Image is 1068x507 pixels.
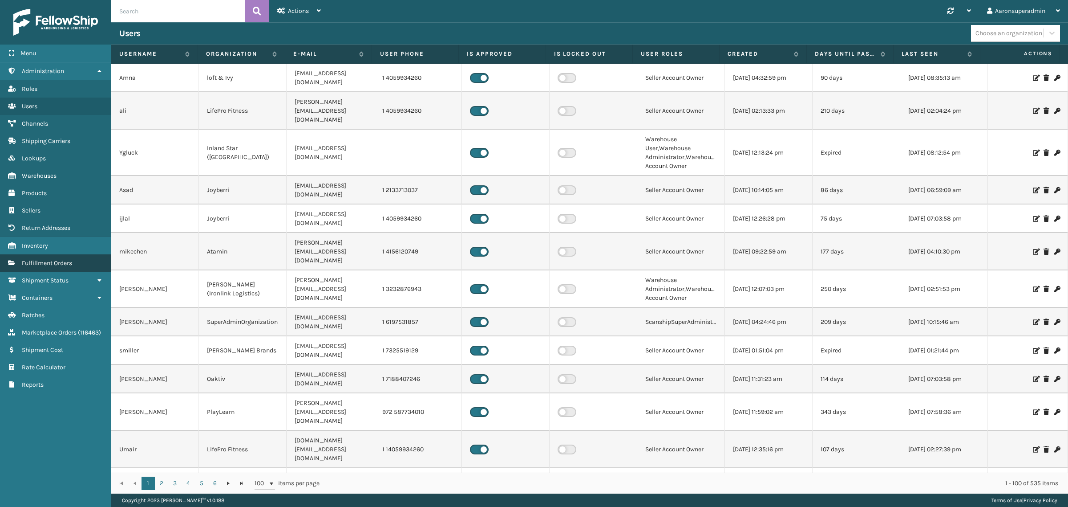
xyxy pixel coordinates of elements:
[142,477,155,490] a: 1
[725,365,813,393] td: [DATE] 11:31:23 am
[22,277,69,284] span: Shipment Status
[22,259,72,267] span: Fulfillment Orders
[1054,187,1060,193] i: Change Password
[467,50,537,58] label: Is Approved
[78,329,101,336] span: ( 116463 )
[374,270,462,308] td: 1 3232876943
[637,336,725,365] td: Seller Account Owner
[222,477,235,490] a: Go to the next page
[637,393,725,431] td: Seller Account Owner
[111,176,199,204] td: Asad
[900,308,988,336] td: [DATE] 10:15:46 am
[900,64,988,92] td: [DATE] 08:35:13 am
[111,468,199,497] td: ijlal
[813,233,900,270] td: 177 days
[813,336,900,365] td: Expired
[902,50,963,58] label: Last Seen
[374,468,462,497] td: 1 4059934260
[1044,75,1049,81] i: Delete
[22,294,53,302] span: Containers
[637,176,725,204] td: Seller Account Owner
[22,381,44,388] span: Reports
[1054,319,1060,325] i: Change Password
[199,336,287,365] td: [PERSON_NAME] Brands
[206,50,267,58] label: Organization
[637,204,725,233] td: Seller Account Owner
[1033,187,1038,193] i: Edit
[111,308,199,336] td: [PERSON_NAME]
[293,50,355,58] label: E-mail
[111,130,199,176] td: Ygluck
[1054,75,1060,81] i: Change Password
[199,64,287,92] td: loft & Ivy
[155,477,168,490] a: 2
[374,365,462,393] td: 1 7188407246
[813,365,900,393] td: 114 days
[900,92,988,130] td: [DATE] 02:04:24 pm
[199,431,287,468] td: LifePro Fitness
[22,189,47,197] span: Products
[287,393,374,431] td: [PERSON_NAME][EMAIL_ADDRESS][DOMAIN_NAME]
[1054,216,1060,222] i: Change Password
[1044,319,1049,325] i: Delete
[1033,376,1038,382] i: Edit
[1054,376,1060,382] i: Change Password
[813,468,900,497] td: 75 days
[900,336,988,365] td: [DATE] 01:21:44 pm
[725,130,813,176] td: [DATE] 12:13:24 pm
[22,346,63,354] span: Shipment Cost
[22,155,46,162] span: Lookups
[374,336,462,365] td: 1 7325519129
[111,270,199,308] td: [PERSON_NAME]
[728,50,789,58] label: Created
[22,102,37,110] span: Users
[554,50,624,58] label: Is Locked Out
[725,468,813,497] td: [DATE] 12:25:40 pm
[813,308,900,336] td: 209 days
[1054,348,1060,354] i: Change Password
[111,431,199,468] td: Umair
[900,431,988,468] td: [DATE] 02:27:39 pm
[637,365,725,393] td: Seller Account Owner
[374,176,462,204] td: 1 2133713037
[1044,376,1049,382] i: Delete
[111,393,199,431] td: [PERSON_NAME]
[332,479,1058,488] div: 1 - 100 of 535 items
[238,480,245,487] span: Go to the last page
[1054,409,1060,415] i: Change Password
[725,393,813,431] td: [DATE] 11:59:02 am
[641,50,711,58] label: User Roles
[374,393,462,431] td: 972 587734010
[288,7,309,15] span: Actions
[22,224,70,232] span: Return Addresses
[199,233,287,270] td: Atamin
[1044,348,1049,354] i: Delete
[111,92,199,130] td: ali
[199,468,287,497] td: LifePro Fitness
[1044,446,1049,453] i: Delete
[1054,286,1060,292] i: Change Password
[813,431,900,468] td: 107 days
[813,393,900,431] td: 343 days
[1044,150,1049,156] i: Delete
[637,92,725,130] td: Seller Account Owner
[199,308,287,336] td: SuperAdminOrganization
[1044,108,1049,114] i: Delete
[199,176,287,204] td: Joyberri
[199,270,287,308] td: [PERSON_NAME] (Ironlink Logistics)
[1054,108,1060,114] i: Change Password
[111,64,199,92] td: Amna
[637,431,725,468] td: Seller Account Owner
[900,130,988,176] td: [DATE] 08:12:54 pm
[1044,409,1049,415] i: Delete
[975,29,1042,38] div: Choose an organization
[199,365,287,393] td: Oaktiv
[813,92,900,130] td: 210 days
[1033,108,1038,114] i: Edit
[900,176,988,204] td: [DATE] 06:59:09 am
[900,204,988,233] td: [DATE] 07:03:58 pm
[1033,286,1038,292] i: Edit
[1054,150,1060,156] i: Change Password
[725,431,813,468] td: [DATE] 12:35:16 pm
[235,477,248,490] a: Go to the last page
